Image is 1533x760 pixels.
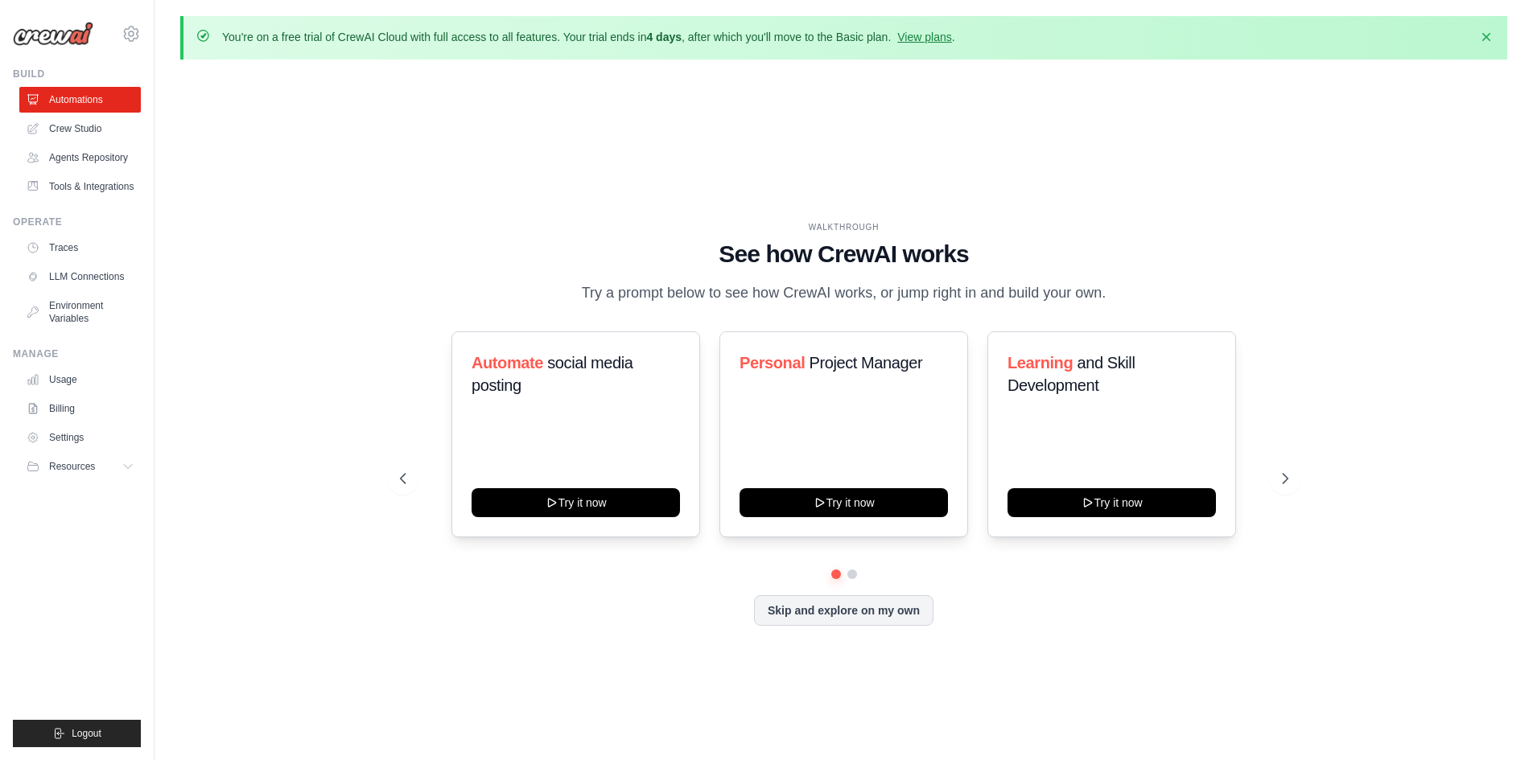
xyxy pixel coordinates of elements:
[400,240,1288,269] h1: See how CrewAI works
[1008,354,1073,372] span: Learning
[19,264,141,290] a: LLM Connections
[646,31,682,43] strong: 4 days
[897,31,951,43] a: View plans
[13,68,141,80] div: Build
[19,396,141,421] a: Billing
[19,425,141,450] a: Settings
[574,281,1115,305] p: Try a prompt below to see how CrewAI works, or jump right in and build your own.
[19,293,141,331] a: Environment Variables
[472,354,543,372] span: Automate
[1008,488,1216,517] button: Try it now
[19,235,141,261] a: Traces
[472,354,633,394] span: social media posting
[13,347,141,360] div: Manage
[809,354,922,372] span: Project Manager
[72,727,101,740] span: Logout
[222,29,955,45] p: You're on a free trial of CrewAI Cloud with full access to all features. Your trial ends in , aft...
[13,720,141,747] button: Logout
[19,116,141,142] a: Crew Studio
[740,488,948,517] button: Try it now
[19,454,141,479] button: Resources
[740,354,805,372] span: Personal
[19,87,141,113] a: Automations
[19,174,141,199] a: Tools & Integrations
[472,488,680,517] button: Try it now
[13,216,141,228] div: Operate
[754,595,933,626] button: Skip and explore on my own
[1008,354,1135,394] span: and Skill Development
[19,145,141,170] a: Agents Repository
[49,460,95,473] span: Resources
[400,221,1288,233] div: WALKTHROUGH
[19,367,141,392] a: Usage
[13,22,93,46] img: Logo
